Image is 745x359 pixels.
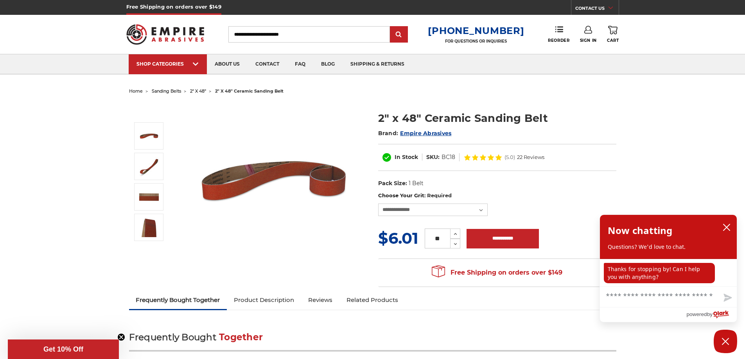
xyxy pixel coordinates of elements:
button: Close teaser [117,333,125,341]
a: shipping & returns [343,54,412,74]
a: contact [248,54,287,74]
a: Reviews [301,291,339,309]
span: 22 Reviews [517,155,544,160]
div: SHOP CATEGORIES [136,61,199,67]
a: Reorder [548,26,569,43]
label: Choose Your Grit: [378,192,616,200]
a: blog [313,54,343,74]
button: Close Chatbox [714,330,737,353]
a: home [129,88,143,94]
div: olark chatbox [600,214,737,322]
a: sanding belts [152,88,181,94]
small: Required [427,192,452,198]
dt: Pack Size: [378,179,407,188]
span: Cart [607,38,619,43]
span: Free Shipping on orders over $149 [432,265,562,280]
a: Powered by Olark [686,307,737,322]
a: 2" x 48" [190,88,206,94]
span: In Stock [395,154,418,161]
span: 2" x 48" ceramic sanding belt [215,88,284,94]
a: about us [207,54,248,74]
button: Send message [717,289,737,307]
button: close chatbox [720,221,733,233]
h1: 2" x 48" Ceramic Sanding Belt [378,111,616,126]
dd: 1 Belt [409,179,424,188]
a: Product Description [227,291,301,309]
p: Questions? We'd love to chat. [608,243,729,251]
a: Empire Abrasives [400,130,451,137]
a: faq [287,54,313,74]
span: $6.01 [378,229,418,248]
div: Get 10% OffClose teaser [8,339,119,359]
dd: BC18 [442,153,455,161]
span: Brand: [378,130,399,137]
img: 2" x 48" Sanding Belt - Ceramic [139,126,159,146]
input: Submit [391,27,407,43]
img: 2" x 48" - Ceramic Sanding Belt [139,218,159,237]
p: FOR QUESTIONS OR INQUIRIES [428,39,524,44]
img: 2" x 48" Sanding Belt - Ceramic [196,102,352,259]
img: 2" x 48" Cer Sanding Belt [139,187,159,207]
img: Empire Abrasives [126,19,205,50]
h2: Now chatting [608,223,672,238]
dt: SKU: [426,153,440,161]
span: by [707,309,713,319]
span: Frequently Bought [129,332,216,343]
span: Sign In [580,38,597,43]
a: Cart [607,26,619,43]
span: Get 10% Off [43,345,83,353]
img: 2" x 48" Ceramic Sanding Belt [139,157,159,176]
span: Together [219,332,263,343]
a: CONTACT US [575,4,619,15]
p: Thanks for stopping by! Can I help you with anything? [604,263,715,283]
span: (5.0) [504,155,515,160]
a: [PHONE_NUMBER] [428,25,524,36]
a: Related Products [339,291,405,309]
a: Frequently Bought Together [129,291,227,309]
div: chat [600,259,737,286]
span: powered [686,309,707,319]
span: Reorder [548,38,569,43]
